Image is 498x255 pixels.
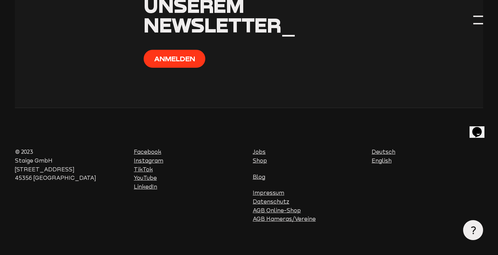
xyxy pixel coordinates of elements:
a: Blog [253,174,265,180]
a: Instagram [134,157,163,164]
a: YouTube [134,175,157,181]
p: © 2023 Staige GmbH [STREET_ADDRESS] 45356 [GEOGRAPHIC_DATA] [15,148,126,183]
button: Anmelden [144,50,205,68]
a: AGB Online-Shop [253,207,301,213]
a: Jobs [253,149,266,155]
a: Shop [253,157,267,164]
a: English [372,157,392,164]
a: AGB Kameras/Vereine [253,216,316,222]
a: TikTok [134,166,153,172]
a: LinkedIn [134,184,157,190]
a: Facebook [134,149,161,155]
span: Newsletter_ [144,13,296,37]
a: Impressum [253,190,284,196]
iframe: chat widget [470,118,491,138]
a: Datenschutz [253,198,289,205]
a: Deutsch [372,149,395,155]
